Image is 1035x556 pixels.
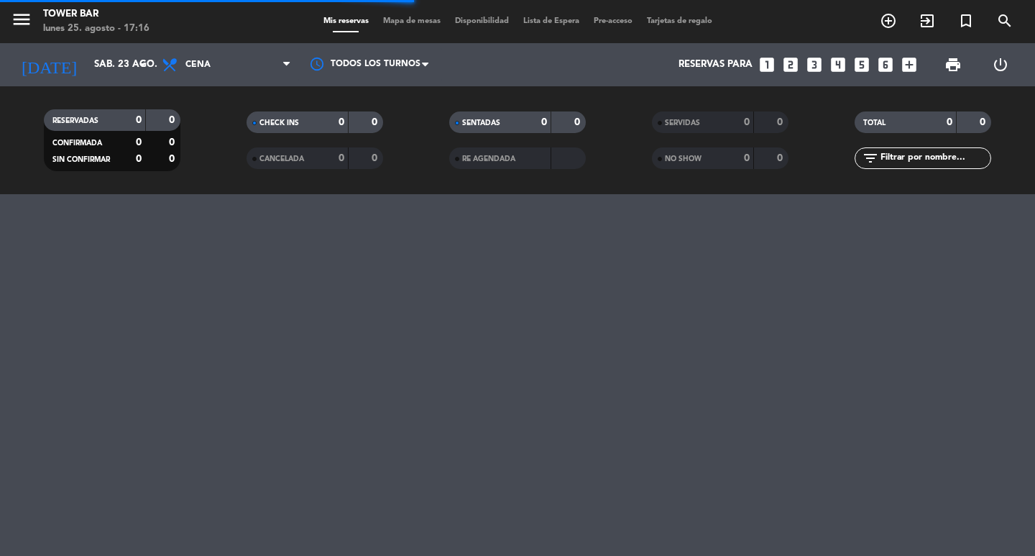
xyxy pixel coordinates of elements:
span: NO SHOW [665,155,701,163]
span: Disponibilidad [448,17,516,25]
i: filter_list [862,150,879,167]
strong: 0 [339,117,344,127]
strong: 0 [372,117,380,127]
strong: 0 [169,137,178,147]
span: Cena [185,60,211,70]
i: looks_6 [876,55,895,74]
input: Filtrar por nombre... [879,150,990,166]
span: Tarjetas de regalo [640,17,719,25]
strong: 0 [777,117,786,127]
i: search [996,12,1013,29]
i: arrow_drop_down [134,56,151,73]
span: Reservas para [678,59,753,70]
i: [DATE] [11,49,87,81]
strong: 0 [541,117,547,127]
i: exit_to_app [919,12,936,29]
span: SIN CONFIRMAR [52,156,110,163]
strong: 0 [136,115,142,125]
span: SERVIDAS [665,119,700,127]
i: power_settings_new [992,56,1009,73]
i: turned_in_not [957,12,975,29]
span: SENTADAS [462,119,500,127]
strong: 0 [744,117,750,127]
i: add_circle_outline [880,12,897,29]
span: RESERVADAS [52,117,98,124]
strong: 0 [947,117,952,127]
strong: 0 [136,154,142,164]
strong: 0 [372,153,380,163]
span: CHECK INS [259,119,299,127]
strong: 0 [777,153,786,163]
i: looks_5 [852,55,871,74]
button: menu [11,9,32,35]
span: print [944,56,962,73]
span: Mapa de mesas [376,17,448,25]
div: LOG OUT [977,43,1024,86]
span: Lista de Espera [516,17,586,25]
i: add_box [900,55,919,74]
strong: 0 [169,154,178,164]
span: Mis reservas [316,17,376,25]
strong: 0 [744,153,750,163]
i: menu [11,9,32,30]
strong: 0 [980,117,988,127]
i: looks_two [781,55,800,74]
div: Tower Bar [43,7,149,22]
strong: 0 [136,137,142,147]
strong: 0 [574,117,583,127]
span: Pre-acceso [586,17,640,25]
i: looks_3 [805,55,824,74]
div: lunes 25. agosto - 17:16 [43,22,149,36]
i: looks_4 [829,55,847,74]
span: RE AGENDADA [462,155,515,163]
span: TOTAL [863,119,885,127]
span: CONFIRMADA [52,140,102,147]
span: CANCELADA [259,155,304,163]
strong: 0 [339,153,344,163]
i: looks_one [758,55,776,74]
strong: 0 [169,115,178,125]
